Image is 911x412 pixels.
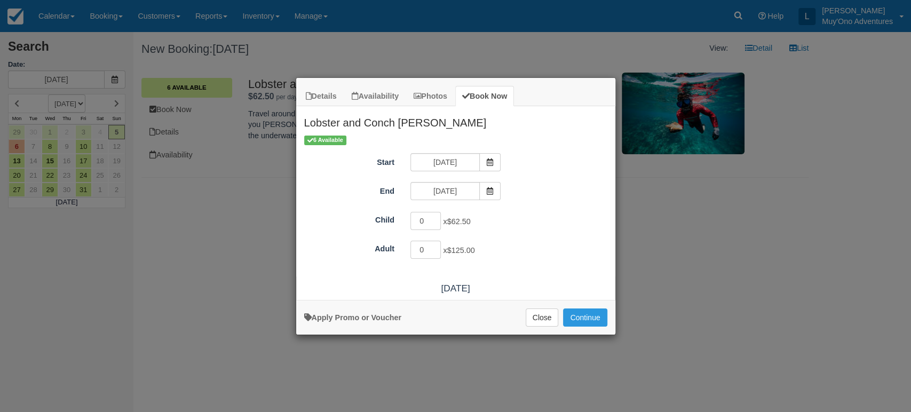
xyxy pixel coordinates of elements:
span: $125.00 [447,246,475,255]
span: 6 Available [304,136,346,145]
input: Child [410,212,441,230]
div: Item Modal [296,106,615,295]
a: Apply Voucher [304,313,401,322]
input: Adult [410,241,441,259]
span: [DATE] [441,283,470,294]
span: $62.50 [447,217,471,226]
button: Add to Booking [563,308,607,327]
label: Start [296,153,402,168]
label: End [296,182,402,197]
a: Details [299,86,344,107]
label: Child [296,211,402,226]
h2: Lobster and Conch [PERSON_NAME] [296,106,615,134]
span: x [443,217,470,226]
a: Photos [407,86,454,107]
a: Availability [345,86,406,107]
label: Adult [296,240,402,255]
span: x [443,246,474,255]
button: Close [526,308,559,327]
a: Book Now [455,86,514,107]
